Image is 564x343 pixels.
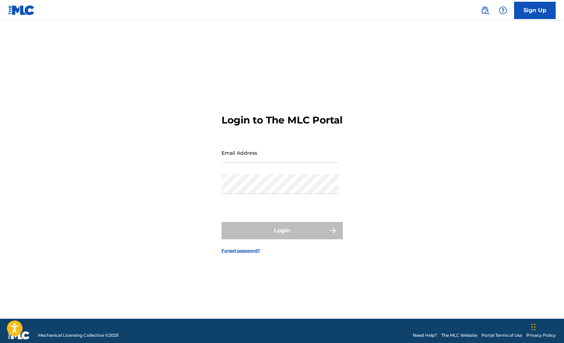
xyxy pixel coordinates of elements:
h3: Login to The MLC Portal [222,114,342,126]
div: Drag [531,317,536,337]
img: MLC Logo [8,5,35,15]
iframe: Chat Widget [529,310,564,343]
img: logo [8,331,30,340]
a: Portal Terms of Use [481,332,522,338]
div: Help [496,3,510,17]
a: Public Search [478,3,492,17]
img: search [481,6,489,15]
img: help [499,6,507,15]
a: Privacy Policy [526,332,556,338]
a: The MLC Website [441,332,477,338]
a: Sign Up [514,2,556,19]
span: Mechanical Licensing Collective © 2025 [38,332,119,338]
a: Forgot password? [222,248,260,254]
a: Need Help? [413,332,437,338]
